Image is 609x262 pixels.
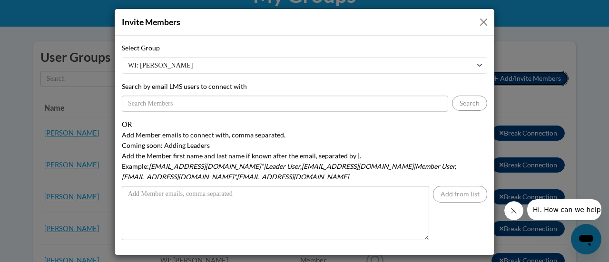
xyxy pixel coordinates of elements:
span: Coming soon: Adding Leaders [122,141,210,149]
input: Search Members [122,96,448,112]
em: [EMAIL_ADDRESS][DOMAIN_NAME]*|Leader User,[EMAIL_ADDRESS][DOMAIN_NAME]|Member User,[EMAIL_ADDRESS... [122,162,456,181]
button: Search [452,96,487,111]
span: Example: [122,162,149,170]
span: Invite Members [122,17,180,27]
span: OR [122,120,132,128]
button: Close [478,16,490,28]
span: Add Member emails to connect with, comma separated. [122,131,285,139]
button: Add from list [433,186,487,203]
iframe: Close message [504,201,523,220]
span: Search by email LMS users to connect with [122,82,247,90]
span: Add the Member first name and last name if known after the email, separated by |. [122,152,361,160]
iframe: Message from company [527,199,601,220]
span: Hi. How can we help? [6,7,77,14]
span: Select Group [122,44,160,52]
